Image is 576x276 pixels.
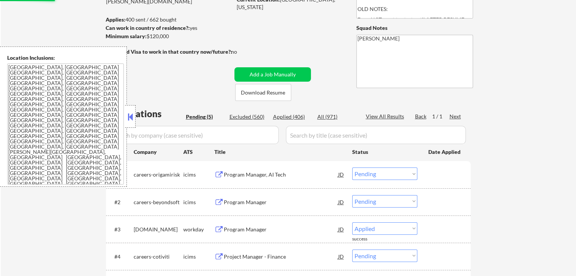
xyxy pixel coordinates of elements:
div: icims [183,171,214,178]
div: icims [183,253,214,260]
div: Program Manager [224,198,338,206]
div: $120,000 [106,33,232,40]
div: #2 [114,198,128,206]
div: JD [337,250,345,263]
input: Search by title (case sensitive) [286,126,466,144]
div: 400 sent / 662 bought [106,16,232,23]
div: Title [214,148,345,156]
strong: Applies: [106,16,125,23]
div: Program Manager, AI Tech [224,171,338,178]
div: [DOMAIN_NAME] [134,226,183,233]
div: yes [106,24,229,32]
strong: Can work in country of residence?: [106,25,190,31]
div: Back [415,113,427,120]
div: Location Inclusions: [7,54,124,62]
div: View All Results [366,113,406,120]
div: ATS [183,148,214,156]
div: #3 [114,226,128,233]
div: JD [337,222,345,236]
div: success [352,236,382,242]
div: Next [450,113,462,120]
div: workday [183,226,214,233]
div: Program Manager [224,226,338,233]
div: #4 [114,253,128,260]
div: Pending (5) [186,113,224,121]
button: Download Resume [235,84,291,101]
strong: Will need Visa to work in that country now/future?: [106,48,232,55]
div: Date Applied [428,148,462,156]
div: Applications [108,109,183,118]
input: Search by company (case sensitive) [108,126,279,144]
div: JD [337,167,345,181]
div: Company [134,148,183,156]
div: Applied (406) [273,113,311,121]
div: careers-cotiviti [134,253,183,260]
div: Status [352,145,417,158]
div: careers-origamirisk [134,171,183,178]
strong: Minimum salary: [106,33,147,39]
div: JD [337,195,345,209]
div: icims [183,198,214,206]
div: no [231,48,253,56]
button: Add a Job Manually [234,67,311,82]
div: Excluded (560) [229,113,267,121]
div: All (971) [317,113,355,121]
div: Squad Notes [356,24,473,32]
div: Project Manager - Finance [224,253,338,260]
div: 1 / 1 [432,113,450,120]
div: careers-beyondsoft [134,198,183,206]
